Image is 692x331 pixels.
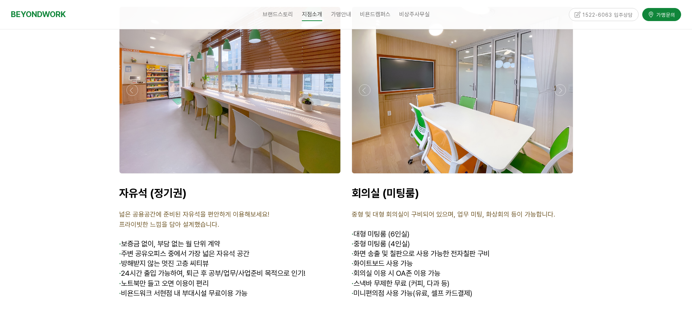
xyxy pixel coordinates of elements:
span: · [119,239,121,248]
strong: · [119,259,121,268]
span: 회의실 이용 시 OA존 이용 가능 [352,269,440,278]
span: 중형 미팅룸 (4인실) [352,239,410,248]
a: 비욘드캠퍼스 [356,5,395,24]
span: 중형 및 대형 회의실이 구비되어 있으며, 업무 미팅, 화상회의 등이 가능합니다. [352,210,555,218]
span: 화이트보드 사용 가능 [352,259,413,268]
strong: 회의실 (미팅룸) [352,186,419,199]
strong: · [352,239,353,248]
a: 지점소개 [298,5,327,24]
span: 가맹문의 [654,11,675,18]
span: 프라이빗한 느낌을 담아 설계했습니다. [119,221,219,228]
span: 비욘드캠퍼스 [360,11,390,18]
span: 노트북만 들고 오면 이용이 편리 [119,279,209,288]
strong: · [119,279,121,288]
a: 가맹안내 [327,5,356,24]
a: 비상주사무실 [395,5,434,24]
a: BEYONDWORK [11,8,66,21]
strong: · [352,269,353,278]
strong: · [119,269,121,278]
span: 화면 송출 및 칠판으로 사용 가능한 전자칠판 구비 [352,249,490,258]
strong: · [119,249,121,258]
span: 지점소개 [302,8,322,21]
strong: · [352,279,353,288]
span: · [352,230,353,238]
a: 가맹문의 [642,8,681,20]
span: 24시간 출입 가능하여, 퇴근 후 공부/업무/사업준비 목적으로 인기! [119,269,305,278]
span: 넓은 공용공간에 준비된 자유석을 편안하게 이용해보세요! [119,210,269,218]
span: 대형 미팅룸 (6인실) [353,230,409,238]
a: 브랜드스토리 [258,5,298,24]
span: 가맹안내 [331,11,351,18]
strong: · [352,249,353,258]
span: 주변 공유오피스 중에서 가장 넓은 자유석 공간 [119,249,249,258]
span: 비욘드워크 서현점 내 부대시설 무료이용 가능 [119,289,247,298]
span: 보증금 없이, 부담 없는 월 단위 계약 [121,239,220,248]
span: 비상주사무실 [399,11,430,18]
strong: · [352,259,353,268]
span: 브랜드스토리 [263,11,293,18]
span: 자유석 (정기권) [119,186,187,199]
strong: · [352,289,353,298]
span: 미니편의점 사용 가능(유료, 셀프 카드결제) [352,289,472,298]
strong: · [119,289,121,298]
span: 스낵바 무제한 무료 (커피, 다과 등) [352,279,449,288]
span: 방해받지 않는 멋진 고층 씨티뷰 [119,259,209,268]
